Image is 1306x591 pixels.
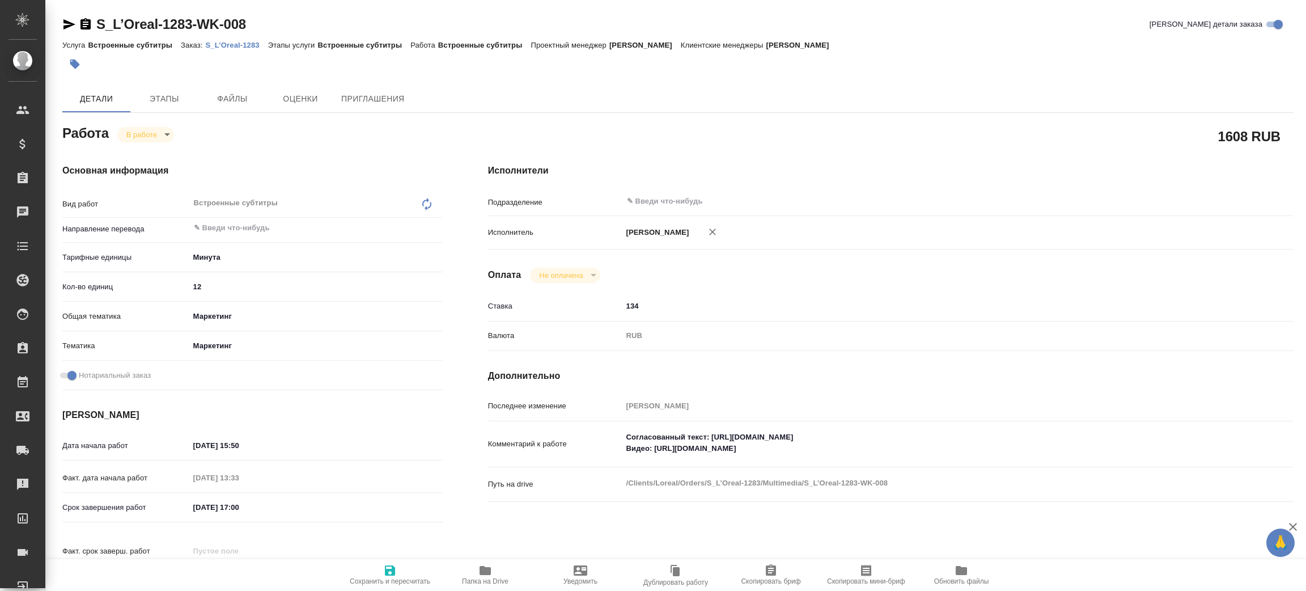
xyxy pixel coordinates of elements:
[62,546,189,557] p: Факт. срок заверш. работ
[488,164,1294,178] h4: Исполнители
[62,472,189,484] p: Факт. дата начала работ
[189,499,289,516] input: ✎ Введи что-нибудь
[438,559,533,591] button: Папка на Drive
[62,122,109,142] h2: Работа
[488,301,622,312] p: Ставка
[62,41,88,49] p: Услуга
[273,92,328,106] span: Оценки
[62,52,87,77] button: Добавить тэг
[189,543,289,559] input: Пустое поле
[622,474,1227,493] textarea: /Clients/Loreal/Orders/S_L’Oreal-1283/Multimedia/S_L’Oreal-1283-WK-008
[436,227,439,229] button: Open
[628,559,723,591] button: Дублировать работу
[1266,529,1295,557] button: 🙏
[914,559,1009,591] button: Обновить файлы
[622,227,689,238] p: [PERSON_NAME]
[563,577,597,585] span: Уведомить
[193,221,401,235] input: ✎ Введи что-нибудь
[69,92,124,106] span: Детали
[79,370,151,381] span: Нотариальный заказ
[609,41,681,49] p: [PERSON_NAME]
[342,559,438,591] button: Сохранить и пересчитать
[827,577,905,585] span: Скопировать мини-бриф
[1220,200,1223,202] button: Open
[1271,531,1290,555] span: 🙏
[205,92,260,106] span: Файлы
[488,197,622,208] p: Подразделение
[488,268,521,282] h4: Оплата
[62,502,189,513] p: Срок завершения работ
[1218,126,1280,146] h2: 1608 RUB
[533,559,628,591] button: Уведомить
[189,336,443,356] div: Маркетинг
[206,40,268,49] a: S_L’Oreal-1283
[206,41,268,49] p: S_L’Oreal-1283
[62,199,189,210] p: Вид работ
[766,41,838,49] p: [PERSON_NAME]
[488,479,622,490] p: Путь на drive
[189,307,443,326] div: Маркетинг
[622,428,1227,458] textarea: Согласованный текст: [URL][DOMAIN_NAME] Видео: [URL][DOMAIN_NAME]
[123,130,160,140] button: В работе
[117,127,174,142] div: В работе
[622,398,1227,414] input: Пустое поле
[410,41,438,49] p: Работа
[350,577,430,585] span: Сохранить и пересчитать
[62,223,189,235] p: Направление перевода
[62,311,189,322] p: Общая тематика
[819,559,914,591] button: Скопировать мини-бриф
[62,408,443,422] h4: [PERSON_NAME]
[462,577,508,585] span: Папка на Drive
[536,271,586,280] button: Не оплачена
[488,330,622,341] p: Валюта
[62,440,189,451] p: Дата начала работ
[62,340,189,352] p: Тематика
[79,18,92,31] button: Скопировать ссылку
[531,41,609,49] p: Проектный менеджер
[189,278,443,295] input: ✎ Введи что-нибудь
[1150,19,1262,30] span: [PERSON_NAME] детали заказа
[438,41,531,49] p: Встроенные субтитры
[189,437,289,454] input: ✎ Введи что-нибудь
[62,281,189,293] p: Кол-во единиц
[530,268,600,283] div: В работе
[700,219,725,244] button: Удалить исполнителя
[268,41,318,49] p: Этапы услуги
[62,18,76,31] button: Скопировать ссылку для ЯМессенджера
[181,41,205,49] p: Заказ:
[934,577,989,585] span: Обновить файлы
[488,227,622,238] p: Исполнитель
[318,41,411,49] p: Встроенные субтитры
[88,41,181,49] p: Встроенные субтитры
[189,248,443,267] div: Минута
[341,92,405,106] span: Приглашения
[189,470,289,486] input: Пустое поле
[488,438,622,450] p: Комментарий к работе
[626,195,1185,208] input: ✎ Введи что-нибудь
[643,579,708,586] span: Дублировать работу
[622,326,1227,345] div: RUB
[723,559,819,591] button: Скопировать бриф
[622,298,1227,314] input: ✎ Введи что-нибудь
[681,41,766,49] p: Клиентские менеджеры
[741,577,800,585] span: Скопировать бриф
[96,16,246,32] a: S_L’Oreal-1283-WK-008
[62,252,189,263] p: Тарифные единицы
[62,164,443,178] h4: Основная информация
[137,92,192,106] span: Этапы
[488,400,622,412] p: Последнее изменение
[488,369,1294,383] h4: Дополнительно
